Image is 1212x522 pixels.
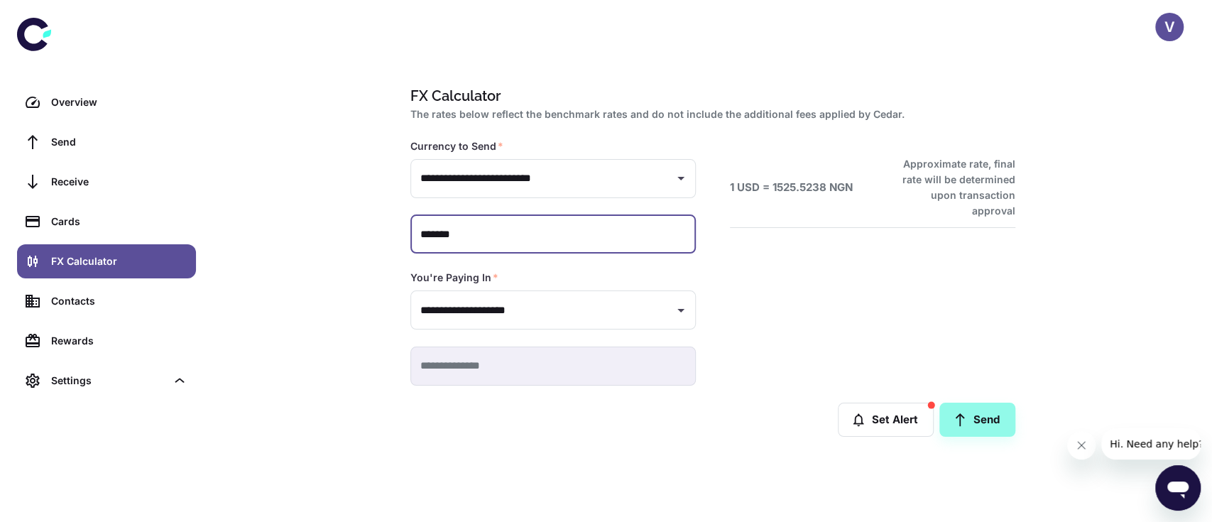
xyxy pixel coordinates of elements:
a: Overview [17,85,196,119]
a: Send [939,403,1015,437]
button: V [1155,13,1184,41]
h6: 1 USD = 1525.5238 NGN [730,180,853,196]
div: Cards [51,214,187,229]
iframe: Close message [1067,431,1096,460]
a: Cards [17,205,196,239]
label: Currency to Send [410,139,503,153]
iframe: Button to launch messaging window [1155,465,1201,511]
a: Contacts [17,284,196,318]
button: Open [671,168,691,188]
h1: FX Calculator [410,85,1010,107]
button: Set Alert [838,403,934,437]
div: Rewards [51,333,187,349]
div: Send [51,134,187,150]
div: Receive [51,174,187,190]
div: Settings [17,364,196,398]
div: Overview [51,94,187,110]
button: Open [671,300,691,320]
a: Receive [17,165,196,199]
span: Hi. Need any help? [9,10,102,21]
div: FX Calculator [51,254,187,269]
label: You're Paying In [410,271,498,285]
div: Contacts [51,293,187,309]
a: Send [17,125,196,159]
a: Rewards [17,324,196,358]
a: FX Calculator [17,244,196,278]
h6: Approximate rate, final rate will be determined upon transaction approval [887,156,1015,219]
iframe: Message from company [1101,428,1201,460]
div: Settings [51,373,166,388]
